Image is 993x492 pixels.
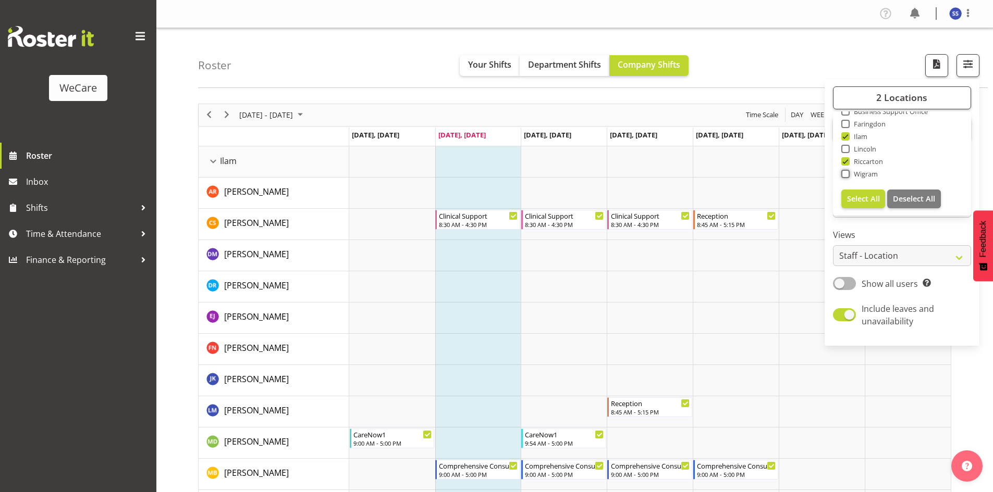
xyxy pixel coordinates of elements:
span: Show all users [862,278,918,289]
span: [PERSON_NAME] [224,405,289,416]
div: Sep 29 - Oct 05, 2025 [236,104,309,126]
div: Matthew Brewer"s event - Comprehensive Consult Begin From Wednesday, October 1, 2025 at 9:00:00 A... [521,460,606,480]
a: [PERSON_NAME] [224,373,289,385]
span: [PERSON_NAME] [224,280,289,291]
td: Ella Jarvis resource [199,302,349,334]
button: Timeline Week [809,108,830,121]
button: Department Shifts [520,55,609,76]
span: [DATE], [DATE] [782,130,829,140]
a: [PERSON_NAME] [224,310,289,323]
span: Ilam [850,132,868,141]
div: Clinical Support [525,210,604,221]
h4: Roster [198,59,231,71]
div: Matthew Brewer"s event - Comprehensive Consult Begin From Tuesday, September 30, 2025 at 9:00:00 ... [435,460,520,480]
span: Select All [847,194,880,204]
span: Time & Attendance [26,226,136,242]
span: [PERSON_NAME] [224,186,289,197]
button: 2 Locations [833,86,971,109]
td: Catherine Stewart resource [199,209,349,240]
span: Roster [26,148,151,163]
a: [PERSON_NAME] [224,248,289,260]
div: 9:00 AM - 5:00 PM [611,470,690,478]
span: Riccarton [850,157,884,166]
td: Matthew Brewer resource [199,459,349,490]
span: Inbox [26,174,151,190]
span: 2 Locations [876,91,927,104]
span: Finance & Reporting [26,252,136,268]
td: John Ko resource [199,365,349,396]
button: Company Shifts [609,55,689,76]
span: [PERSON_NAME] [224,467,289,478]
span: Shifts [26,200,136,216]
span: [DATE], [DATE] [352,130,399,140]
a: [PERSON_NAME] [224,279,289,292]
div: Marie-Claire Dickson-Bakker"s event - CareNow1 Begin From Monday, September 29, 2025 at 9:00:00 A... [350,428,435,448]
span: Faringdon [850,120,886,128]
div: 8:45 AM - 5:15 PM [611,408,690,416]
div: 9:54 AM - 5:00 PM [525,439,604,447]
div: Reception [611,398,690,408]
td: Marie-Claire Dickson-Bakker resource [199,427,349,459]
img: help-xxl-2.png [962,461,972,471]
span: [DATE], [DATE] [696,130,743,140]
button: September 2025 [238,108,308,121]
span: [DATE] - [DATE] [238,108,294,121]
span: Feedback [978,221,988,257]
div: CareNow1 [525,429,604,439]
div: Marie-Claire Dickson-Bakker"s event - CareNow1 Begin From Wednesday, October 1, 2025 at 9:54:00 A... [521,428,606,448]
div: Catherine Stewart"s event - Clinical Support Begin From Tuesday, September 30, 2025 at 8:30:00 AM... [435,210,520,230]
span: [DATE], [DATE] [438,130,486,140]
span: Ilam [220,155,237,167]
div: Catherine Stewart"s event - Clinical Support Begin From Wednesday, October 1, 2025 at 8:30:00 AM ... [521,210,606,230]
span: [DATE], [DATE] [524,130,571,140]
div: previous period [200,104,218,126]
img: Rosterit website logo [8,26,94,47]
button: Download a PDF of the roster according to the set date range. [925,54,948,77]
td: Lainie Montgomery resource [199,396,349,427]
div: 8:30 AM - 4:30 PM [439,220,518,229]
span: Day [790,108,804,121]
div: 9:00 AM - 5:00 PM [353,439,432,447]
img: savanna-samson10857.jpg [949,7,962,20]
button: Previous [202,108,216,121]
span: Company Shifts [618,59,680,70]
div: Comprehensive Consult [525,460,604,471]
div: Matthew Brewer"s event - Comprehensive Consult Begin From Thursday, October 2, 2025 at 9:00:00 AM... [607,460,692,480]
div: Comprehensive Consult [611,460,690,471]
span: Deselect All [893,194,935,204]
button: Feedback - Show survey [973,210,993,281]
span: Your Shifts [468,59,511,70]
td: Andrea Ramirez resource [199,178,349,209]
div: next period [218,104,236,126]
button: Your Shifts [460,55,520,76]
div: 8:45 AM - 5:15 PM [697,220,776,229]
button: Time Scale [744,108,780,121]
div: Clinical Support [611,210,690,221]
button: Deselect All [887,190,941,208]
a: [PERSON_NAME] [224,404,289,417]
span: Wigram [850,170,878,178]
button: Timeline Day [789,108,805,121]
span: Week [810,108,829,121]
div: Comprehensive Consult [439,460,518,471]
span: Time Scale [745,108,779,121]
span: [DATE], [DATE] [610,130,657,140]
div: Matthew Brewer"s event - Comprehensive Consult Begin From Friday, October 3, 2025 at 9:00:00 AM G... [693,460,778,480]
span: [PERSON_NAME] [224,373,289,385]
span: [PERSON_NAME] [224,436,289,447]
div: Catherine Stewart"s event - Clinical Support Begin From Thursday, October 2, 2025 at 8:30:00 AM G... [607,210,692,230]
a: [PERSON_NAME] [224,342,289,354]
label: Views [833,229,971,241]
div: 9:00 AM - 5:00 PM [525,470,604,478]
div: 9:00 AM - 5:00 PM [439,470,518,478]
div: 8:30 AM - 4:30 PM [611,220,690,229]
span: Include leaves and unavailability [862,303,934,327]
div: WeCare [59,80,97,96]
div: Reception [697,210,776,221]
td: Firdous Naqvi resource [199,334,349,365]
td: Ilam resource [199,146,349,178]
a: [PERSON_NAME] [224,217,289,229]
